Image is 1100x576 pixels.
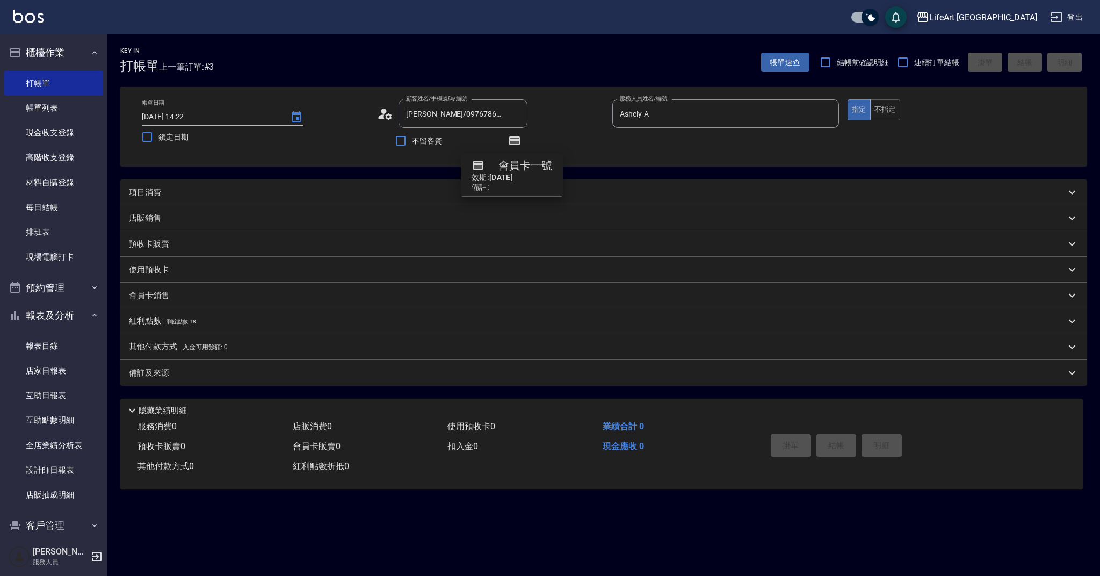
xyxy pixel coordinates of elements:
a: 每日結帳 [4,195,103,220]
button: 預約管理 [4,274,103,302]
span: 剩餘點數: 18 [167,319,197,325]
div: 店販銷售 [120,205,1087,231]
button: 櫃檯作業 [4,39,103,67]
h4: 會員卡一號 [498,159,552,172]
button: 指定 [848,99,871,120]
a: 全店業績分析表 [4,433,103,458]
div: 項目消費 [120,179,1087,205]
img: Logo [13,10,44,23]
label: 服務人員姓名/編號 [620,95,667,103]
span: 服務消費 0 [137,421,177,431]
div: 備註及來源 [120,360,1087,386]
a: 材料自購登錄 [4,170,103,195]
span: 扣入金 0 [447,441,478,451]
div: 會員卡銷售 [120,283,1087,308]
img: Person [9,546,30,567]
p: 隱藏業績明細 [139,405,187,416]
a: 互助日報表 [4,383,103,408]
p: 預收卡販賣 [129,239,169,250]
label: 帳單日期 [142,99,164,107]
h2: 效期: [DATE] [472,174,552,181]
button: save [885,6,907,28]
p: 項目消費 [129,187,161,198]
button: 登出 [1046,8,1087,27]
button: 不指定 [870,99,900,120]
a: 打帳單 [4,71,103,96]
span: 連續打單結帳 [914,57,959,68]
h2: Key In [120,47,159,54]
label: 顧客姓名/手機號碼/編號 [406,95,467,103]
p: 服務人員 [33,557,88,567]
h2: 備註: [472,184,552,191]
a: 店販抽成明細 [4,483,103,507]
div: 使用預收卡 [120,257,1087,283]
a: 互助點數明細 [4,408,103,433]
p: 使用預收卡 [129,264,169,276]
div: 預收卡販賣 [120,231,1087,257]
div: 其他付款方式入金可用餘額: 0 [120,334,1087,360]
div: LifeArt [GEOGRAPHIC_DATA] [929,11,1037,24]
button: Choose date, selected date is 2025-09-26 [284,104,309,130]
span: 會員卡販賣 0 [293,441,341,451]
p: 紅利點數 [129,315,196,327]
button: 客戶管理 [4,512,103,539]
a: 排班表 [4,220,103,244]
span: 業績合計 0 [603,421,644,431]
span: 店販消費 0 [293,421,332,431]
button: 報表及分析 [4,301,103,329]
span: 紅利點數折抵 0 [293,461,349,471]
span: 不留客資 [412,135,442,147]
a: 設計師日報表 [4,458,103,483]
a: 現金收支登錄 [4,120,103,145]
a: 店家日報表 [4,358,103,383]
input: YYYY/MM/DD hh:mm [142,108,279,126]
a: 高階收支登錄 [4,145,103,170]
button: 帳單速查 [761,53,809,73]
a: 現場電腦打卡 [4,244,103,269]
h3: 打帳單 [120,59,159,74]
span: 入金可用餘額: 0 [183,343,228,351]
p: 店販銷售 [129,213,161,224]
span: 上一筆訂單:#3 [159,60,214,74]
button: LifeArt [GEOGRAPHIC_DATA] [912,6,1041,28]
p: 備註及來源 [129,368,169,379]
h5: [PERSON_NAME] [33,546,88,557]
p: 會員卡銷售 [129,290,169,301]
a: 報表目錄 [4,334,103,358]
a: 帳單列表 [4,96,103,120]
span: 其他付款方式 0 [137,461,194,471]
p: 其他付款方式 [129,341,228,353]
span: 使用預收卡 0 [447,421,495,431]
span: 現金應收 0 [603,441,644,451]
div: 紅利點數剩餘點數: 18 [120,308,1087,334]
span: 結帳前確認明細 [837,57,889,68]
span: 鎖定日期 [158,132,189,143]
span: 預收卡販賣 0 [137,441,185,451]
